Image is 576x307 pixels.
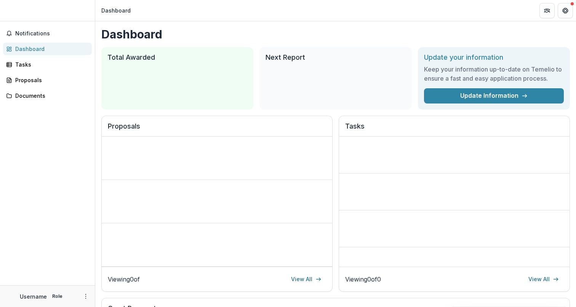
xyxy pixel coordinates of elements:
[20,293,47,301] p: Username
[539,3,555,18] button: Partners
[3,74,92,86] a: Proposals
[15,60,86,68] div: Tasks
[286,273,326,285] a: View All
[345,122,563,137] h2: Tasks
[424,88,564,103] a: Update Information
[3,89,92,102] a: Documents
[424,53,564,62] h2: Update your information
[81,292,90,301] button: More
[424,65,564,83] h3: Keep your information up-to-date on Temelio to ensure a fast and easy application process.
[15,92,86,100] div: Documents
[266,53,405,62] h2: Next Report
[50,293,65,300] p: Role
[108,122,326,137] h2: Proposals
[101,27,570,41] h1: Dashboard
[15,45,86,53] div: Dashboard
[15,76,86,84] div: Proposals
[98,5,134,16] nav: breadcrumb
[524,273,563,285] a: View All
[15,30,89,37] span: Notifications
[101,6,131,14] div: Dashboard
[558,3,573,18] button: Get Help
[3,27,92,40] button: Notifications
[107,53,247,62] h2: Total Awarded
[3,58,92,71] a: Tasks
[108,275,140,284] p: Viewing 0 of
[345,275,381,284] p: Viewing 0 of 0
[3,43,92,55] a: Dashboard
